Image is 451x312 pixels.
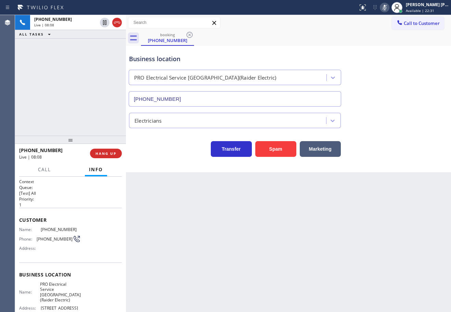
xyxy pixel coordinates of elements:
button: Hold Customer [100,18,109,27]
span: Call [38,166,51,173]
span: Customer [19,217,122,223]
h1: Context [19,179,122,185]
p: [Test] All [19,190,122,196]
span: [PHONE_NUMBER] [34,16,72,22]
button: Call to Customer [392,17,444,30]
button: Call [34,163,55,176]
button: HANG UP [90,149,122,158]
span: Call to Customer [404,20,440,26]
button: Transfer [211,141,252,157]
button: Mute [380,3,389,12]
h2: Queue: [19,185,122,190]
h2: Priority: [19,196,122,202]
button: Marketing [300,141,341,157]
div: (609) 532-0829 [142,30,193,45]
input: Search [128,17,220,28]
span: [PHONE_NUMBER] [41,227,81,232]
span: Name: [19,227,41,232]
button: Spam [255,141,296,157]
span: Info [89,166,103,173]
span: Business location [19,271,122,278]
span: Name: [19,289,40,295]
button: Hang up [112,18,122,27]
div: Business location [129,54,341,64]
div: [PERSON_NAME] [PERSON_NAME] Dahil [406,2,449,8]
span: ALL TASKS [19,32,44,37]
input: Phone Number [129,91,341,107]
span: [PHONE_NUMBER] [37,236,73,242]
button: ALL TASKS [15,30,57,38]
div: PRO Electrical Service [GEOGRAPHIC_DATA](Raider Electric) [134,74,276,82]
span: [STREET_ADDRESS] [41,306,81,311]
div: [PHONE_NUMBER] [142,37,193,43]
span: [PHONE_NUMBER] [19,147,63,153]
div: Electricians [134,117,162,124]
span: Available | 22:31 [406,8,434,13]
p: 1 [19,202,122,208]
span: Address: [19,306,41,311]
span: Live | 08:08 [19,154,42,160]
div: booking [142,32,193,37]
span: HANG UP [95,151,116,156]
span: PRO Electrical Service [GEOGRAPHIC_DATA](Raider Electric) [40,282,81,303]
span: Phone: [19,236,37,242]
span: Address: [19,246,41,251]
button: Info [85,163,107,176]
span: Live | 08:08 [34,23,54,27]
